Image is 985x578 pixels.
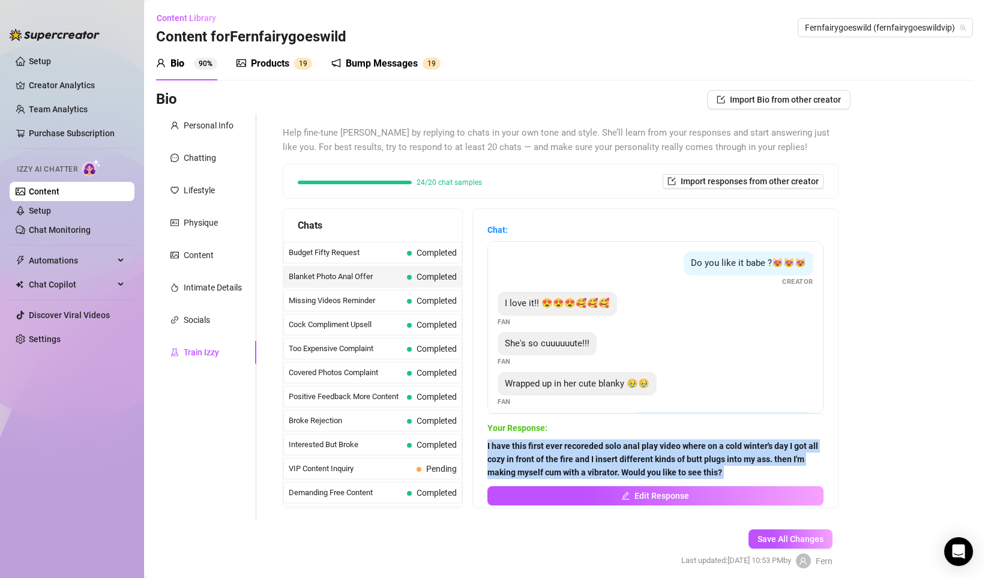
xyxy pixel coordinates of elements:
[16,256,25,265] span: thunderbolt
[799,557,807,565] span: user
[82,159,101,176] img: AI Chatter
[170,56,184,71] div: Bio
[236,58,246,68] span: picture
[299,59,303,68] span: 1
[346,56,418,71] div: Bump Messages
[29,251,114,270] span: Automations
[505,338,589,349] span: She's so cuuuuuute!!!
[29,104,88,114] a: Team Analytics
[184,151,216,164] div: Chatting
[29,124,125,143] a: Purchase Subscription
[331,58,341,68] span: notification
[289,463,412,475] span: VIP Content Inquiry
[184,346,219,359] div: Train Izzy
[289,391,402,403] span: Positive Feedback More Content
[157,13,216,23] span: Content Library
[417,248,457,257] span: Completed
[289,439,402,451] span: Interested But Broke
[417,440,457,450] span: Completed
[156,90,177,109] h3: Bio
[17,164,77,175] span: Izzy AI Chatter
[487,423,547,433] strong: Your Response:
[251,56,289,71] div: Products
[417,344,457,354] span: Completed
[298,218,322,233] span: Chats
[816,555,833,568] span: Fern
[498,397,511,407] span: Fan
[16,280,23,289] img: Chat Copilot
[289,271,402,283] span: Blanket Photo Anal Offer
[29,76,125,95] a: Creator Analytics
[749,529,833,549] button: Save All Changes
[156,58,166,68] span: user
[681,555,791,567] span: Last updated: [DATE] 10:53 PM by
[29,56,51,66] a: Setup
[621,492,630,500] span: edit
[505,378,649,389] span: Wrapped up in her cute blanky 🥹🥹
[289,343,402,355] span: Too Expensive Complaint
[423,58,441,70] sup: 19
[170,154,179,162] span: message
[707,90,851,109] button: Import Bio from other creator
[29,206,51,215] a: Setup
[170,348,179,357] span: experiment
[663,174,824,188] button: Import responses from other creator
[29,187,59,196] a: Content
[417,272,457,281] span: Completed
[156,8,226,28] button: Content Library
[417,488,457,498] span: Completed
[29,310,110,320] a: Discover Viral Videos
[417,416,457,426] span: Completed
[184,281,242,294] div: Intimate Details
[417,368,457,378] span: Completed
[170,186,179,194] span: heart
[29,225,91,235] a: Chat Monitoring
[289,295,402,307] span: Missing Videos Reminder
[29,275,114,294] span: Chat Copilot
[170,121,179,130] span: user
[294,58,312,70] sup: 19
[717,95,725,104] span: import
[289,415,402,427] span: Broke Rejection
[487,486,824,505] button: Edit Response
[432,59,436,68] span: 9
[417,320,457,330] span: Completed
[417,392,457,402] span: Completed
[758,534,824,544] span: Save All Changes
[170,316,179,324] span: link
[156,28,346,47] h3: Content for Fernfairygoeswild
[681,176,819,186] span: Import responses from other creator
[505,298,610,309] span: I love it!! 😍😍😍🥰🥰🥰
[29,334,61,344] a: Settings
[170,283,179,292] span: fire
[730,95,841,104] span: Import Bio from other creator
[691,257,806,268] span: Do you like it babe ?😻😻😻
[944,537,973,566] div: Open Intercom Messenger
[289,247,402,259] span: Budget Fifty Request
[184,184,215,197] div: Lifestyle
[417,296,457,306] span: Completed
[10,29,100,41] img: logo-BBDzfeDw.svg
[427,59,432,68] span: 1
[667,177,676,185] span: import
[498,357,511,367] span: Fan
[417,179,482,186] span: 24/20 chat samples
[805,19,966,37] span: Fernfairygoeswild (fernfairygoeswildvip)
[426,464,457,474] span: Pending
[782,277,813,287] span: Creator
[289,319,402,331] span: Cock Compliment Upsell
[303,59,307,68] span: 9
[184,216,218,229] div: Physique
[184,313,210,327] div: Socials
[283,126,839,154] span: Help fine-tune [PERSON_NAME] by replying to chats in your own tone and style. She’ll learn from y...
[487,441,818,477] strong: I have this first ever recoreded solo anal play video where on a cold winter's day I got all cozy...
[634,491,689,501] span: Edit Response
[959,24,966,31] span: team
[289,487,402,499] span: Demanding Free Content
[184,248,214,262] div: Content
[289,367,402,379] span: Covered Photos Complaint
[170,218,179,227] span: idcard
[487,225,508,235] strong: Chat:
[184,119,233,132] div: Personal Info
[170,251,179,259] span: picture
